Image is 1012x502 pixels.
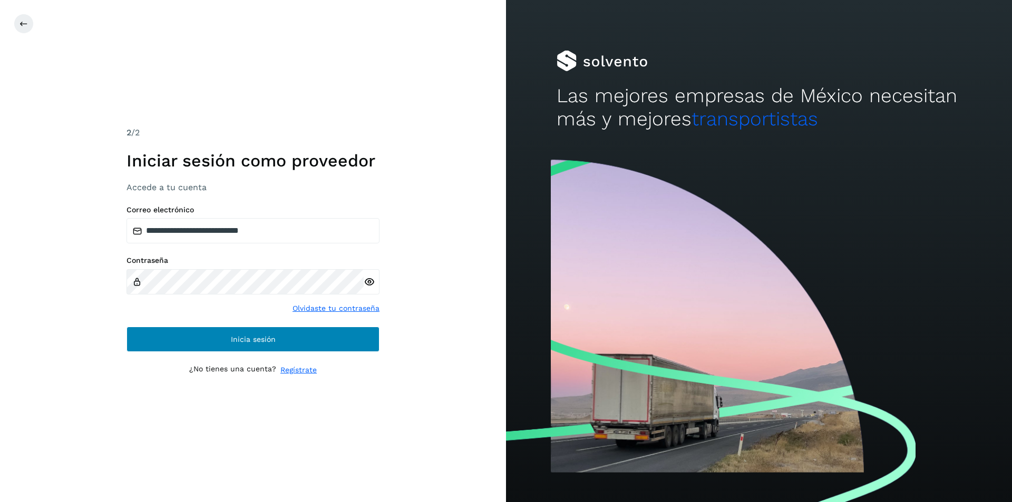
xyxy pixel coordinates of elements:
a: Olvidaste tu contraseña [293,303,379,314]
span: transportistas [692,107,818,130]
h2: Las mejores empresas de México necesitan más y mejores [557,84,961,131]
h3: Accede a tu cuenta [126,182,379,192]
div: /2 [126,126,379,139]
label: Contraseña [126,256,379,265]
h1: Iniciar sesión como proveedor [126,151,379,171]
button: Inicia sesión [126,327,379,352]
span: Inicia sesión [231,336,276,343]
span: 2 [126,127,131,137]
p: ¿No tienes una cuenta? [189,365,276,376]
a: Regístrate [280,365,317,376]
label: Correo electrónico [126,205,379,214]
